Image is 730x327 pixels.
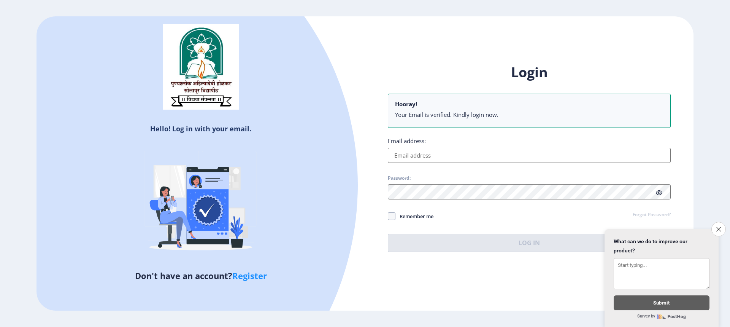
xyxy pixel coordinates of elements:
[395,212,433,221] span: Remember me
[388,148,671,163] input: Email address
[388,234,671,252] button: Log In
[395,111,663,118] li: Your Email is verified. Kindly login now.
[42,270,359,282] h5: Don't have an account?
[633,212,671,219] a: Forgot Password?
[232,270,267,281] a: Register
[388,63,671,81] h1: Login
[388,175,411,181] label: Password:
[134,136,267,270] img: Verified-rafiki.svg
[395,100,417,108] b: Hooray!
[163,24,239,110] img: sulogo.png
[388,137,426,145] label: Email address:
